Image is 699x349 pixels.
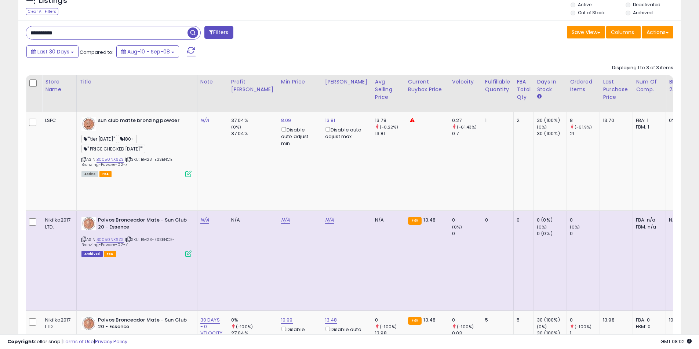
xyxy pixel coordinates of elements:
div: 5 [485,317,508,323]
b: Polvos Bronceador Mate - Sun Club 20 - Essence [98,217,187,232]
div: 13.70 [603,117,627,124]
a: Terms of Use [63,338,94,345]
span: Last 30 Days [37,48,69,55]
div: 27.04% [231,330,278,337]
a: 10.99 [281,316,293,324]
a: 13.48 [325,316,337,324]
div: 30 (100%) [537,330,567,337]
div: 37.04% [231,117,278,124]
div: 30 (100%) [537,317,567,323]
small: (-0.22%) [380,124,398,130]
button: Aug-10 - Sep-08 [116,45,179,58]
a: B0050NX6ZS [97,156,124,163]
small: FBA [408,217,422,225]
span: | SKU: BM23-ESSENCE-Bronzing-Powder-02-x1 [81,237,175,248]
div: [PERSON_NAME] [325,78,369,86]
button: Filters [204,26,233,39]
img: 41oVS1eVnFL._SL40_.jpg [81,217,96,230]
div: Clear All Filters [26,8,58,15]
div: 0 [570,317,600,323]
small: (-100%) [575,324,591,330]
a: N/A [200,117,209,124]
a: N/A [200,216,209,224]
span: Listings that have been deleted from Seller Central [81,251,103,257]
div: 100% [669,317,693,323]
div: Avg Selling Price [375,78,402,101]
div: 13.98 [375,330,405,337]
div: 1 [570,330,600,337]
div: FBA Total Qty [517,78,531,101]
span: | SKU: BM23-ESSENCE-Bronzing-Powder-02-x1 [81,156,175,167]
button: Last 30 Days [26,45,79,58]
small: (0%) [537,324,547,330]
div: 21 [570,130,600,137]
div: Disable auto adjust max [325,325,366,339]
div: Disable auto adjust max [325,126,366,140]
span: 13.48 [423,216,436,223]
span: Compared to: [80,49,113,56]
label: Active [578,1,591,8]
label: Archived [633,10,653,16]
div: 0 [452,217,482,223]
button: Actions [642,26,673,38]
div: FBA: 0 [636,317,660,323]
div: Velocity [452,78,479,86]
div: FBA: n/a [636,217,660,223]
small: (0%) [537,124,547,130]
small: (-100%) [380,324,397,330]
div: 13.78 [375,117,405,124]
div: Num of Comp. [636,78,663,93]
a: N/A [325,216,334,224]
small: (-61.9%) [575,124,592,130]
div: 0 [570,217,600,223]
small: (-61.43%) [457,124,477,130]
span: " PRICE CHECKED [DATE]"" [81,145,146,153]
img: 41oVS1eVnFL._SL40_.jpg [81,317,96,330]
a: 8.09 [281,117,291,124]
div: Min Price [281,78,319,86]
small: (0%) [452,224,462,230]
div: seller snap | | [7,338,127,345]
div: 37.04% [231,130,278,137]
button: Columns [606,26,641,38]
div: N/A [375,217,399,223]
a: Privacy Policy [95,338,127,345]
span: ""tier [DATE]" [81,135,117,143]
a: N/A [281,216,290,224]
small: (-100%) [236,324,253,330]
b: Polvos Bronceador Mate - Sun Club 20 - Essence [98,317,187,332]
a: 30 DAYS - 0 VELOCITY / [DATE] [200,316,222,344]
div: Store Name [45,78,73,93]
div: 0 [517,217,528,223]
small: (0%) [537,224,547,230]
div: N/A [669,217,693,223]
div: 5 [517,317,528,323]
div: 0.27 [452,117,482,124]
span: 13.48 [423,316,436,323]
div: 0 [452,230,482,237]
div: FBM: 0 [636,323,660,330]
div: Disable auto adjust min [281,126,316,147]
div: 0.03 [452,330,482,337]
div: Ordered Items [570,78,597,93]
div: 8 [570,117,600,124]
span: Aug-10 - Sep-08 [127,48,170,55]
div: Title [80,78,194,86]
div: LSFC [45,117,71,124]
a: 13.81 [325,117,335,124]
div: 13.98 [603,317,627,323]
div: 0 [375,317,405,323]
div: Note [200,78,225,86]
div: 0 (0%) [537,230,567,237]
label: Out of Stock [578,10,605,16]
small: (0%) [570,224,580,230]
div: 0 [485,217,508,223]
div: Days In Stock [537,78,564,93]
span: All listings currently available for purchase on Amazon [81,171,98,177]
div: 0% [231,317,278,323]
div: 0% [669,117,693,124]
button: Save View [567,26,605,38]
div: Current Buybox Price [408,78,446,93]
div: 13.81 [375,130,405,137]
div: ASIN: [81,217,192,256]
